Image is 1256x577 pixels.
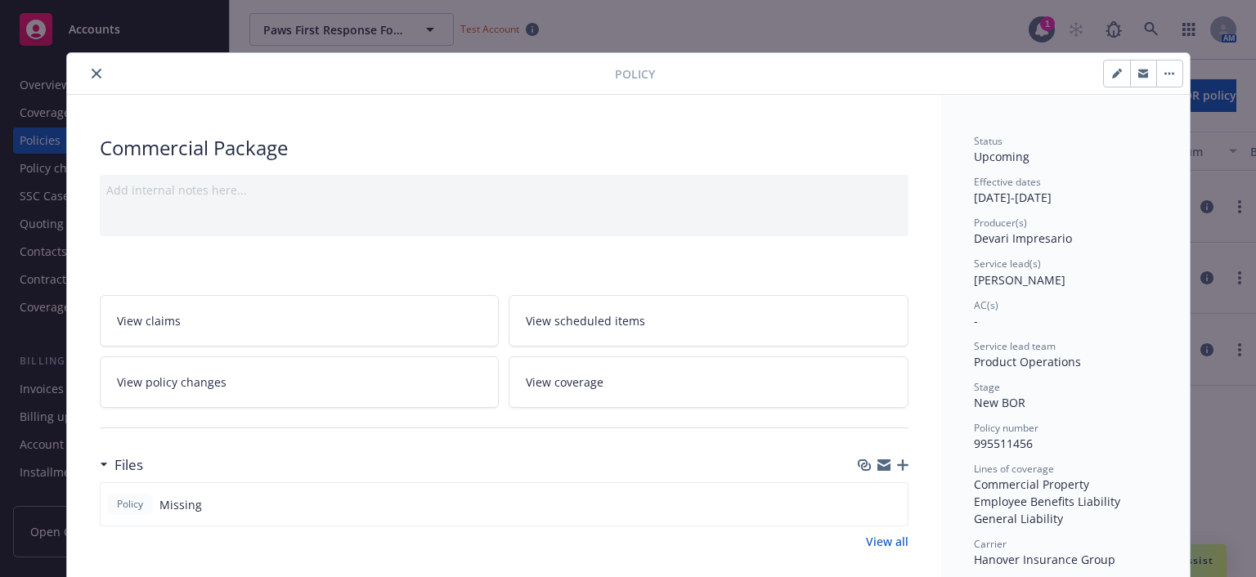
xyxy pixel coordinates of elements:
span: Policy number [974,421,1038,435]
span: View coverage [526,373,603,391]
span: [PERSON_NAME] [974,272,1065,288]
span: Stage [974,380,1000,394]
div: Commercial Property [974,476,1157,493]
span: Service lead(s) [974,257,1041,271]
span: Lines of coverage [974,462,1054,476]
span: Carrier [974,537,1007,551]
span: Missing [159,496,202,513]
a: View policy changes [100,356,500,408]
a: View coverage [509,356,908,408]
span: Policy [114,497,146,512]
span: AC(s) [974,298,998,312]
span: Service lead team [974,339,1056,353]
div: General Liability [974,510,1157,527]
div: Add internal notes here... [106,181,902,199]
span: Upcoming [974,149,1029,164]
span: New BOR [974,395,1025,410]
span: Producer(s) [974,216,1027,230]
div: [DATE] - [DATE] [974,175,1157,206]
a: View all [866,533,908,550]
span: View claims [117,312,181,329]
span: Hanover Insurance Group [974,552,1115,567]
div: Files [100,454,143,476]
span: 995511456 [974,436,1033,451]
span: View scheduled items [526,312,645,329]
span: Policy [615,65,655,83]
span: Status [974,134,1003,148]
div: Employee Benefits Liability [974,493,1157,510]
a: View claims [100,295,500,347]
button: close [87,64,106,83]
h3: Files [114,454,143,476]
span: Effective dates [974,175,1041,189]
span: - [974,313,978,329]
span: Devari Impresario [974,230,1072,246]
div: Commercial Package [100,134,908,162]
a: View scheduled items [509,295,908,347]
span: Product Operations [974,354,1081,369]
span: View policy changes [117,373,227,391]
